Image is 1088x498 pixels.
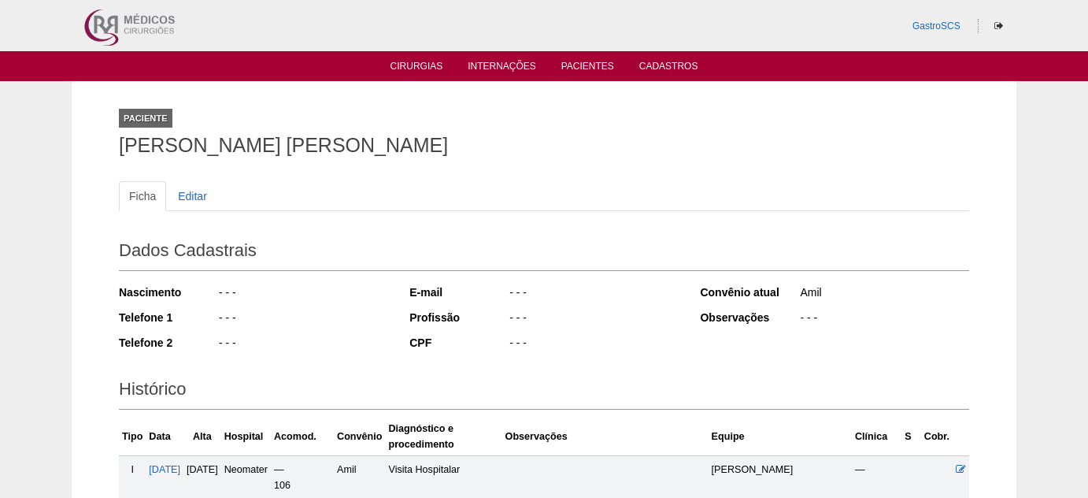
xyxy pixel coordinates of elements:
[700,284,798,300] div: Convênio atual
[508,335,679,355] div: - - -
[183,418,221,456] th: Alta
[852,418,901,456] th: Clínica
[119,136,969,155] h1: [PERSON_NAME] [PERSON_NAME]
[409,310,508,325] div: Profissão
[168,181,217,211] a: Editar
[149,464,180,475] a: [DATE]
[709,418,852,456] th: Equipe
[271,418,334,456] th: Acomod.
[409,335,508,351] div: CPF
[221,418,271,456] th: Hospital
[798,310,969,329] div: - - -
[217,335,388,355] div: - - -
[502,418,709,456] th: Observações
[119,109,172,128] div: Paciente
[390,61,443,76] a: Cirurgias
[798,284,969,304] div: Amil
[561,61,614,76] a: Pacientes
[119,284,217,300] div: Nascimento
[119,373,969,410] h2: Histórico
[508,310,679,329] div: - - -
[385,418,501,456] th: Diagnóstico e procedimento
[217,284,388,304] div: - - -
[119,418,146,456] th: Tipo
[122,462,142,478] div: I
[468,61,536,76] a: Internações
[187,464,218,475] span: [DATE]
[217,310,388,329] div: - - -
[700,310,798,325] div: Observações
[146,418,183,456] th: Data
[994,21,1003,31] i: Sair
[119,310,217,325] div: Telefone 1
[921,418,953,456] th: Cobr.
[334,418,385,456] th: Convênio
[119,235,969,271] h2: Dados Cadastrais
[639,61,698,76] a: Cadastros
[912,20,960,32] a: GastroSCS
[901,418,921,456] th: S
[119,181,166,211] a: Ficha
[409,284,508,300] div: E-mail
[119,335,217,351] div: Telefone 2
[508,284,679,304] div: - - -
